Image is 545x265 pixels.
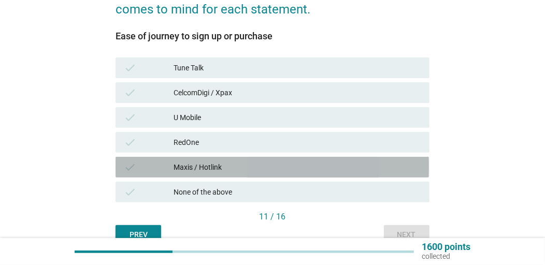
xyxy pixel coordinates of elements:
[124,136,136,149] i: check
[174,86,421,99] div: CelcomDigi / Xpax
[124,229,153,240] div: Prev
[174,136,421,149] div: RedOne
[124,161,136,173] i: check
[422,242,471,252] p: 1600 points
[124,111,136,124] i: check
[116,211,429,223] div: 11 / 16
[116,29,429,43] div: Ease of journey to sign up or purchase
[124,186,136,198] i: check
[174,111,421,124] div: U Mobile
[116,225,161,244] button: Prev
[422,252,471,261] p: collected
[174,186,421,198] div: None of the above
[174,161,421,173] div: Maxis / Hotlink
[124,62,136,74] i: check
[124,86,136,99] i: check
[174,62,421,74] div: Tune Talk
